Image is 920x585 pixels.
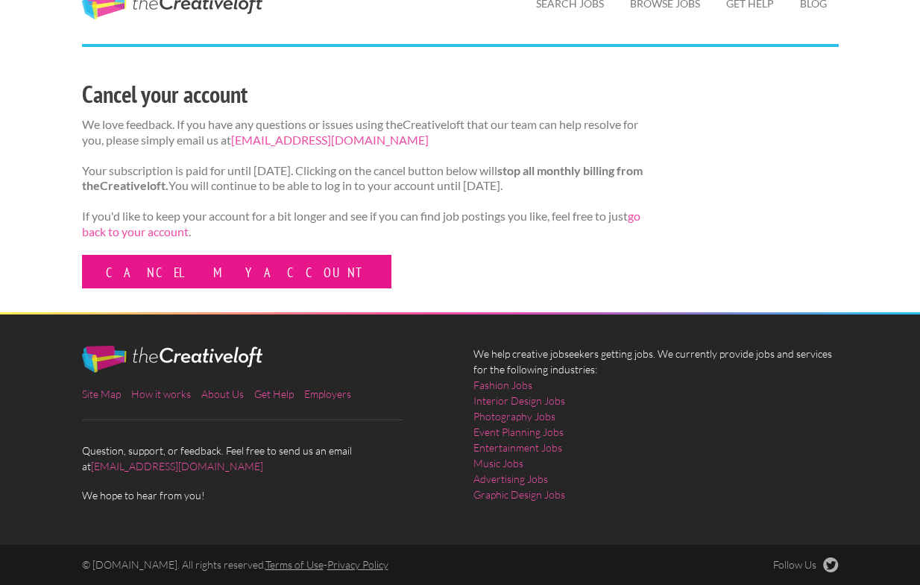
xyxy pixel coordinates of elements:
a: How it works [131,388,191,400]
a: Employers [304,388,351,400]
h2: Cancel your account [82,78,643,111]
a: Terms of Use [265,558,324,571]
a: Music Jobs [473,455,523,471]
strong: stop all monthly billing from theCreativeloft. [82,163,643,193]
a: Site Map [82,388,121,400]
a: Follow Us [773,557,839,572]
div: © [DOMAIN_NAME]. All rights reserved. - [69,557,656,572]
a: Photography Jobs [473,408,555,424]
span: We hope to hear from you! [82,487,447,503]
a: Entertainment Jobs [473,440,562,455]
div: Question, support, or feedback. Feel free to send us an email at [69,346,460,503]
a: [EMAIL_ADDRESS][DOMAIN_NAME] [231,133,429,147]
p: Your subscription is paid for until [DATE]. Clicking on the cancel button below will You will con... [82,163,643,195]
p: We love feedback. If you have any questions or issues using theCreativeloft that our team can hel... [82,117,643,148]
a: Interior Design Jobs [473,393,565,408]
a: About Us [201,388,244,400]
a: Event Planning Jobs [473,424,564,440]
a: Fashion Jobs [473,377,532,393]
a: Get Help [254,388,294,400]
a: Cancel my account [82,255,391,288]
img: The Creative Loft [82,346,262,373]
p: If you'd like to keep your account for a bit longer and see if you can find job postings you like... [82,209,643,240]
a: Privacy Policy [327,558,388,571]
div: We help creative jobseekers getting jobs. We currently provide jobs and services for the followin... [460,346,851,514]
a: [EMAIL_ADDRESS][DOMAIN_NAME] [91,460,263,472]
a: go back to your account [82,209,640,238]
a: Graphic Design Jobs [473,487,565,502]
a: Advertising Jobs [473,471,548,487]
